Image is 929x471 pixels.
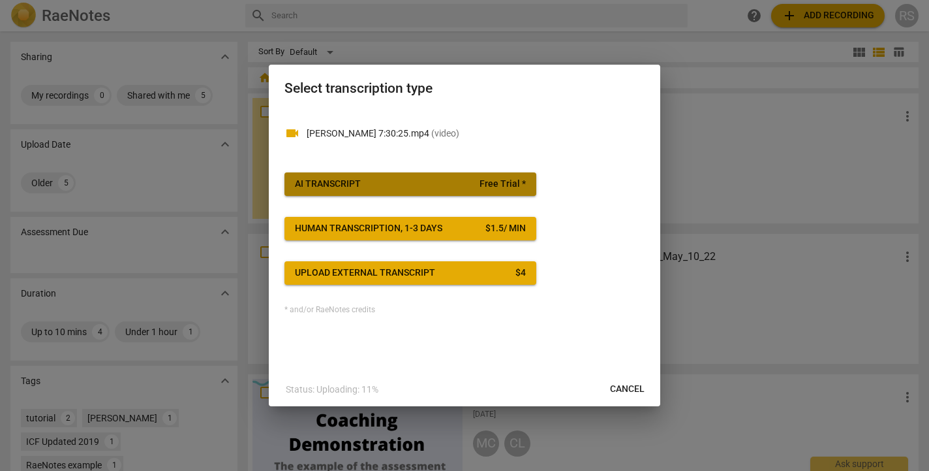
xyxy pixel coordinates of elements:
[284,172,536,196] button: AI TranscriptFree Trial *
[284,261,536,285] button: Upload external transcript$4
[295,267,435,280] div: Upload external transcript
[284,80,645,97] h2: Select transcription type
[480,178,526,191] span: Free Trial *
[295,222,442,235] div: Human transcription, 1-3 days
[284,306,645,315] div: * and/or RaeNotes credits
[295,178,361,191] div: AI Transcript
[485,222,526,235] div: $ 1.5 / min
[515,267,526,280] div: $ 4
[307,127,645,140] p: Sharon 7:30:25.mp4(video)
[600,378,655,401] button: Cancel
[284,217,536,240] button: Human transcription, 1-3 days$1.5/ min
[286,383,378,397] p: Status: Uploading: 11%
[431,128,459,138] span: ( video )
[610,383,645,396] span: Cancel
[284,125,300,141] span: videocam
